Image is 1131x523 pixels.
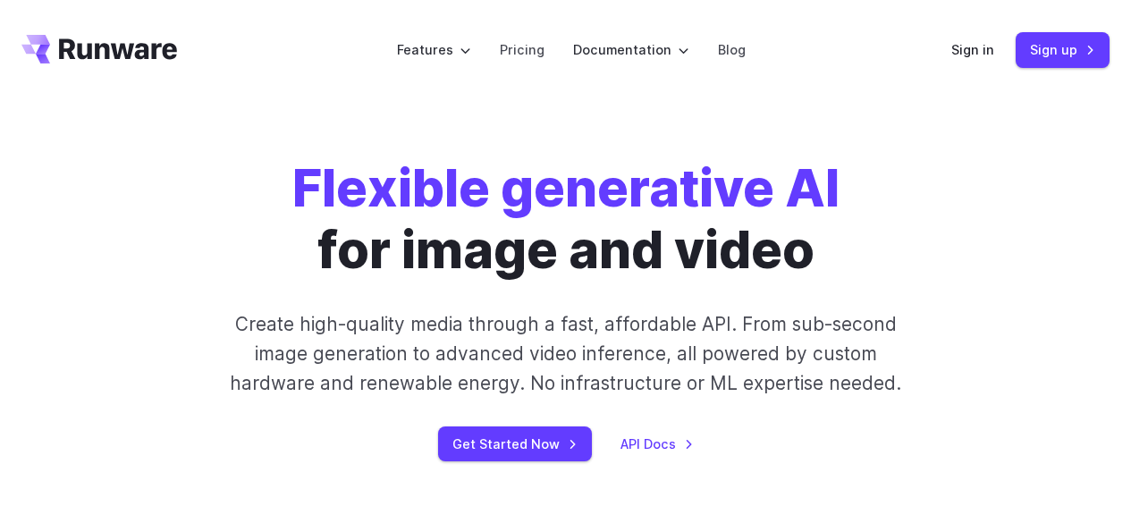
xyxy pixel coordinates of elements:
[500,39,544,60] a: Pricing
[21,35,177,63] a: Go to /
[573,39,689,60] label: Documentation
[217,309,914,399] p: Create high-quality media through a fast, affordable API. From sub-second image generation to adv...
[292,156,840,219] strong: Flexible generative AI
[397,39,471,60] label: Features
[951,39,994,60] a: Sign in
[438,426,592,461] a: Get Started Now
[1016,32,1110,67] a: Sign up
[292,157,840,281] h1: for image and video
[718,39,746,60] a: Blog
[620,434,694,454] a: API Docs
